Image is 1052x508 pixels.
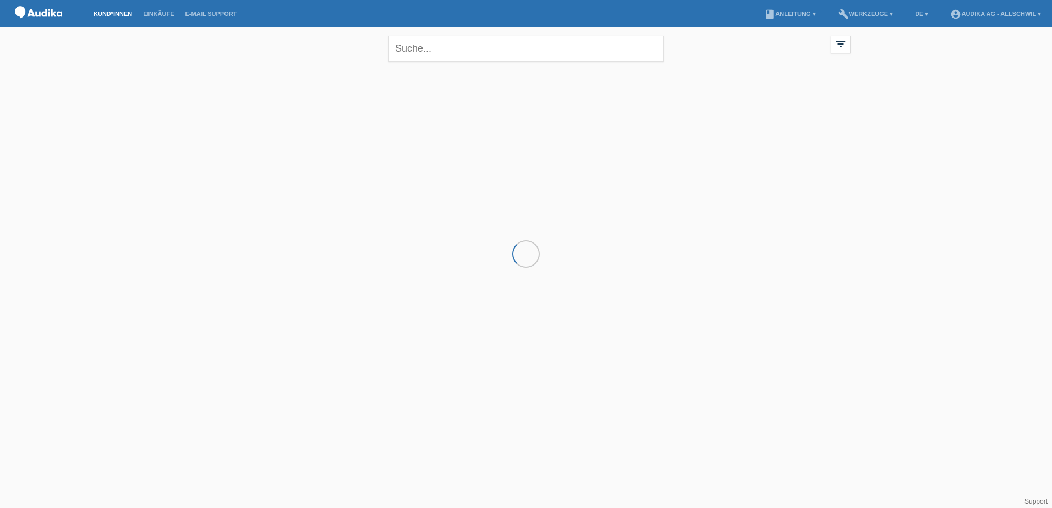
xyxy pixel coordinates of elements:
input: Suche... [388,36,664,62]
a: E-Mail Support [180,10,243,17]
a: Kund*innen [88,10,138,17]
i: book [764,9,775,20]
a: bookAnleitung ▾ [759,10,821,17]
a: Support [1024,498,1048,505]
i: filter_list [835,38,847,50]
a: DE ▾ [909,10,934,17]
a: buildWerkzeuge ▾ [832,10,899,17]
a: POS — MF Group [11,21,66,30]
i: account_circle [950,9,961,20]
a: Einkäufe [138,10,179,17]
a: account_circleAudika AG - Allschwil ▾ [945,10,1046,17]
i: build [838,9,849,20]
